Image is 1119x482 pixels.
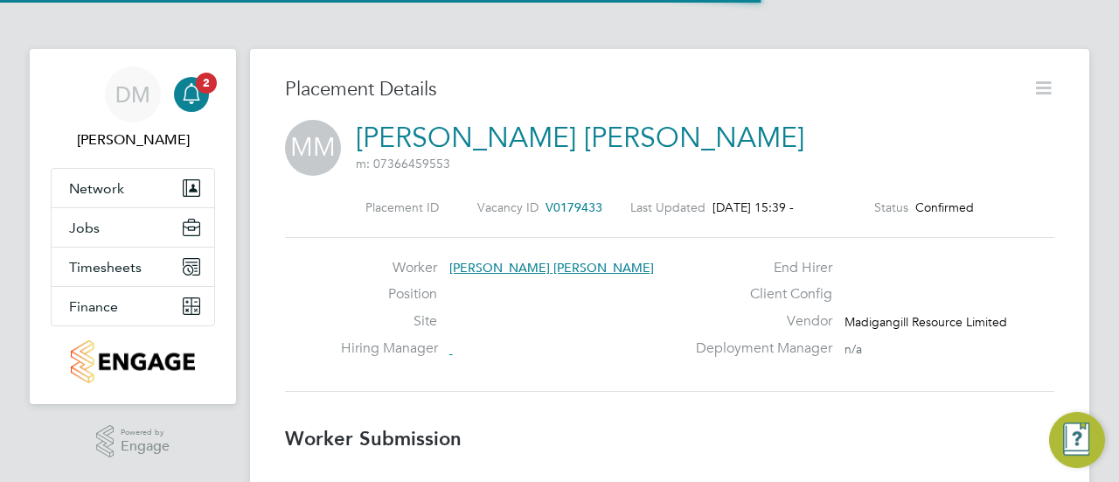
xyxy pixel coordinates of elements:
[52,169,214,207] button: Network
[341,312,437,331] label: Site
[52,287,214,325] button: Finance
[356,121,804,155] a: [PERSON_NAME] [PERSON_NAME]
[477,199,539,215] label: Vacancy ID
[69,259,142,276] span: Timesheets
[196,73,217,94] span: 2
[121,425,170,440] span: Powered by
[341,259,437,277] label: Worker
[115,83,150,106] span: DM
[630,199,705,215] label: Last Updated
[844,314,1007,330] span: Madigangill Resource Limited
[341,339,437,358] label: Hiring Manager
[51,340,215,383] a: Go to home page
[71,340,194,383] img: countryside-properties-logo-retina.png
[51,66,215,150] a: DM[PERSON_NAME]
[712,199,794,215] span: [DATE] 15:39 -
[121,439,170,454] span: Engage
[915,199,974,215] span: Confirmed
[685,339,832,358] label: Deployment Manager
[51,129,215,150] span: Daniel Marsh
[365,199,439,215] label: Placement ID
[285,120,341,176] span: MM
[174,66,209,122] a: 2
[844,341,862,357] span: n/a
[69,298,118,315] span: Finance
[449,260,654,276] span: [PERSON_NAME] [PERSON_NAME]
[874,199,908,215] label: Status
[285,77,1019,102] h3: Placement Details
[30,49,236,404] nav: Main navigation
[1049,412,1105,468] button: Engage Resource Center
[685,259,832,277] label: End Hirer
[69,180,124,197] span: Network
[52,248,214,286] button: Timesheets
[356,156,450,171] span: m: 07366459553
[546,199,602,215] span: V0179433
[96,425,170,458] a: Powered byEngage
[341,285,437,304] label: Position
[285,427,462,451] b: Worker Submission
[685,285,832,304] label: Client Config
[69,220,100,236] span: Jobs
[685,312,832,331] label: Vendor
[52,208,214,247] button: Jobs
